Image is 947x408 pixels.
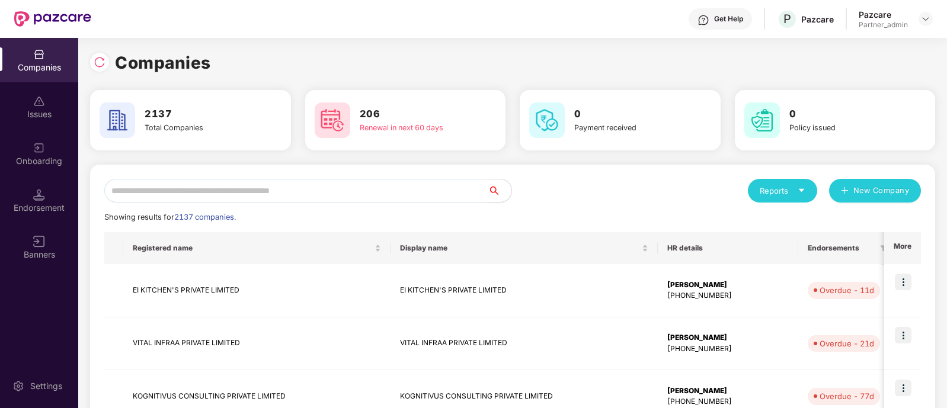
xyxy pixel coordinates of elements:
[667,332,789,343] div: [PERSON_NAME]
[123,264,391,317] td: EI KITCHEN'S PRIVATE LIMITED
[12,380,24,392] img: svg+xml;base64,PHN2ZyBpZD0iU2V0dGluZy0yMHgyMCIgeG1sbnM9Imh0dHA6Ly93d3cudzMub3JnLzIwMDAvc3ZnIiB3aW...
[895,274,911,290] img: icon
[921,14,930,24] img: svg+xml;base64,PHN2ZyBpZD0iRHJvcGRvd24tMzJ4MzIiIHhtbG5zPSJodHRwOi8vd3d3LnczLm9yZy8yMDAwL3N2ZyIgd2...
[880,245,887,252] span: filter
[820,390,874,402] div: Overdue - 77d
[104,213,236,221] span: Showing results for
[400,243,639,253] span: Display name
[801,14,834,25] div: Pazcare
[33,236,45,248] img: svg+xml;base64,PHN2ZyB3aWR0aD0iMTYiIGhlaWdodD0iMTYiIHZpZXdCb3g9IjAgMCAxNiAxNiIgZmlsbD0ibm9uZSIgeG...
[33,49,45,60] img: svg+xml;base64,PHN2ZyBpZD0iQ29tcGFuaWVzIiB4bWxucz0iaHR0cDovL3d3dy53My5vcmcvMjAwMC9zdmciIHdpZHRoPS...
[574,107,676,122] h3: 0
[391,232,658,264] th: Display name
[859,20,908,30] div: Partner_admin
[667,343,789,355] div: [PHONE_NUMBER]
[391,264,658,317] td: EI KITCHEN'S PRIVATE LIMITED
[360,122,462,134] div: Renewal in next 60 days
[33,142,45,154] img: svg+xml;base64,PHN2ZyB3aWR0aD0iMjAiIGhlaWdodD0iMjAiIHZpZXdCb3g9IjAgMCAyMCAyMCIgZmlsbD0ibm9uZSIgeG...
[798,187,805,194] span: caret-down
[820,338,874,349] div: Overdue - 21d
[27,380,66,392] div: Settings
[100,102,135,138] img: svg+xml;base64,PHN2ZyB4bWxucz0iaHR0cDovL3d3dy53My5vcmcvMjAwMC9zdmciIHdpZHRoPSI2MCIgaGVpZ2h0PSI2MC...
[658,232,798,264] th: HR details
[714,14,743,24] div: Get Help
[698,14,709,26] img: svg+xml;base64,PHN2ZyBpZD0iSGVscC0zMngzMiIgeG1sbnM9Imh0dHA6Ly93d3cudzMub3JnLzIwMDAvc3ZnIiB3aWR0aD...
[123,317,391,371] td: VITAL INFRAA PRIVATE LIMITED
[895,380,911,396] img: icon
[145,122,247,134] div: Total Companies
[789,122,891,134] div: Policy issued
[820,284,874,296] div: Overdue - 11d
[115,50,211,76] h1: Companies
[667,280,789,291] div: [PERSON_NAME]
[133,243,372,253] span: Registered name
[391,317,658,371] td: VITAL INFRAA PRIVATE LIMITED
[315,102,350,138] img: svg+xml;base64,PHN2ZyB4bWxucz0iaHR0cDovL3d3dy53My5vcmcvMjAwMC9zdmciIHdpZHRoPSI2MCIgaGVpZ2h0PSI2MC...
[667,385,789,397] div: [PERSON_NAME]
[789,107,891,122] h3: 0
[878,241,890,255] span: filter
[853,185,910,197] span: New Company
[33,95,45,107] img: svg+xml;base64,PHN2ZyBpZD0iSXNzdWVzX2Rpc2FibGVkIiB4bWxucz0iaHR0cDovL3d3dy53My5vcmcvMjAwMC9zdmciIH...
[841,187,849,196] span: plus
[859,9,908,20] div: Pazcare
[829,179,921,203] button: plusNew Company
[145,107,247,122] h3: 2137
[360,107,462,122] h3: 206
[744,102,780,138] img: svg+xml;base64,PHN2ZyB4bWxucz0iaHR0cDovL3d3dy53My5vcmcvMjAwMC9zdmciIHdpZHRoPSI2MCIgaGVpZ2h0PSI2MC...
[529,102,565,138] img: svg+xml;base64,PHN2ZyB4bWxucz0iaHR0cDovL3d3dy53My5vcmcvMjAwMC9zdmciIHdpZHRoPSI2MCIgaGVpZ2h0PSI2MC...
[33,189,45,201] img: svg+xml;base64,PHN2ZyB3aWR0aD0iMTQuNSIgaGVpZ2h0PSIxNC41IiB2aWV3Qm94PSIwIDAgMTYgMTYiIGZpbGw9Im5vbm...
[487,186,511,195] span: search
[667,396,789,407] div: [PHONE_NUMBER]
[487,179,512,203] button: search
[14,11,91,27] img: New Pazcare Logo
[174,213,236,221] span: 2137 companies.
[808,243,875,253] span: Endorsements
[667,290,789,301] div: [PHONE_NUMBER]
[94,56,105,68] img: svg+xml;base64,PHN2ZyBpZD0iUmVsb2FkLTMyeDMyIiB4bWxucz0iaHR0cDovL3d3dy53My5vcmcvMjAwMC9zdmciIHdpZH...
[574,122,676,134] div: Payment received
[884,232,921,264] th: More
[123,232,391,264] th: Registered name
[760,185,805,197] div: Reports
[783,12,791,26] span: P
[895,327,911,343] img: icon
